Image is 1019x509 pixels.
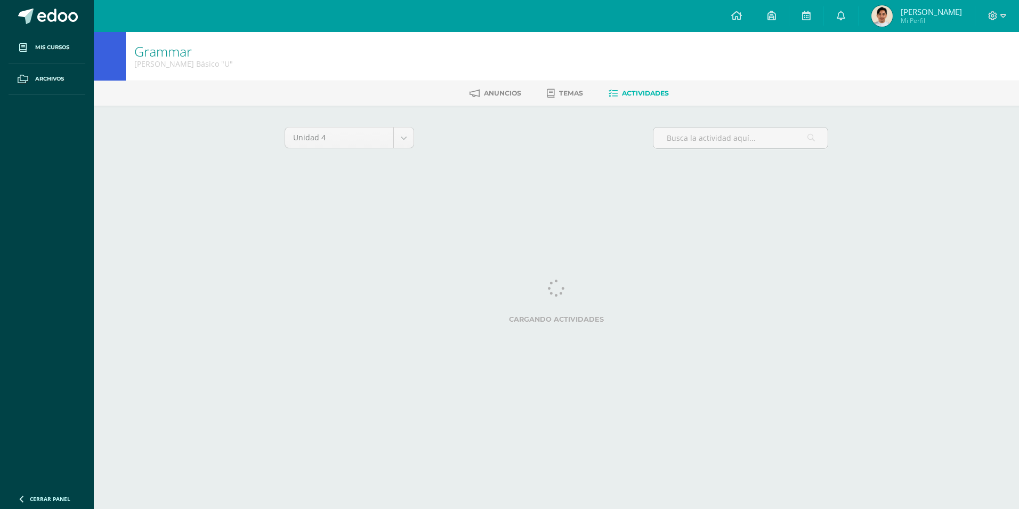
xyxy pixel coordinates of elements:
h1: Grammar [134,44,233,59]
span: Unidad 4 [293,128,385,148]
label: Cargando actividades [285,315,828,323]
span: Anuncios [484,89,521,97]
span: Mi Perfil [901,16,962,25]
a: Actividades [609,85,669,102]
img: 3ef5ddf9f422fdfcafeb43ddfbc22940.png [871,5,893,27]
a: Mis cursos [9,32,85,63]
a: Temas [547,85,583,102]
a: Anuncios [470,85,521,102]
span: Mis cursos [35,43,69,52]
span: Archivos [35,75,64,83]
span: Cerrar panel [30,495,70,503]
span: Temas [559,89,583,97]
a: Grammar [134,42,192,60]
input: Busca la actividad aquí... [653,128,828,148]
a: Archivos [9,63,85,95]
span: [PERSON_NAME] [901,6,962,17]
div: Tercero Básico 'U' [134,59,233,69]
span: Actividades [622,89,669,97]
a: Unidad 4 [285,128,414,148]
